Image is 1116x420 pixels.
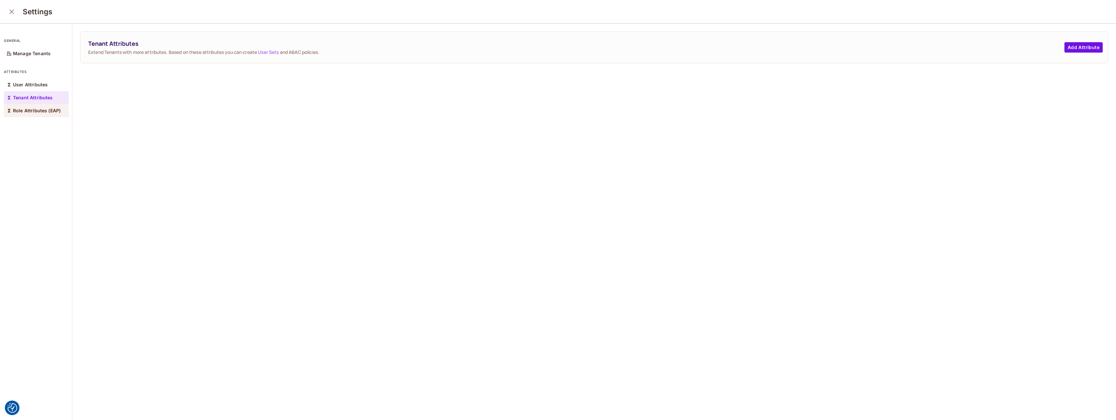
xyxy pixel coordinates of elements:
p: Role Attributes (EAP) [13,108,61,113]
p: general [4,38,69,43]
span: Extend Tenants with more attributes. Based on these attributes you can create and ABAC policies. [88,49,1064,55]
p: User Attributes [13,82,48,87]
button: Consent Preferences [7,403,17,413]
h3: Settings [23,7,52,16]
button: close [5,5,18,18]
span: Tenant Attributes [88,40,1064,48]
button: Add Attribute [1064,42,1103,53]
p: Tenant Attributes [13,95,53,100]
img: Revisit consent button [7,403,17,413]
p: attributes [4,69,69,74]
p: Manage Tenants [13,51,51,56]
a: User Sets [258,49,279,55]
